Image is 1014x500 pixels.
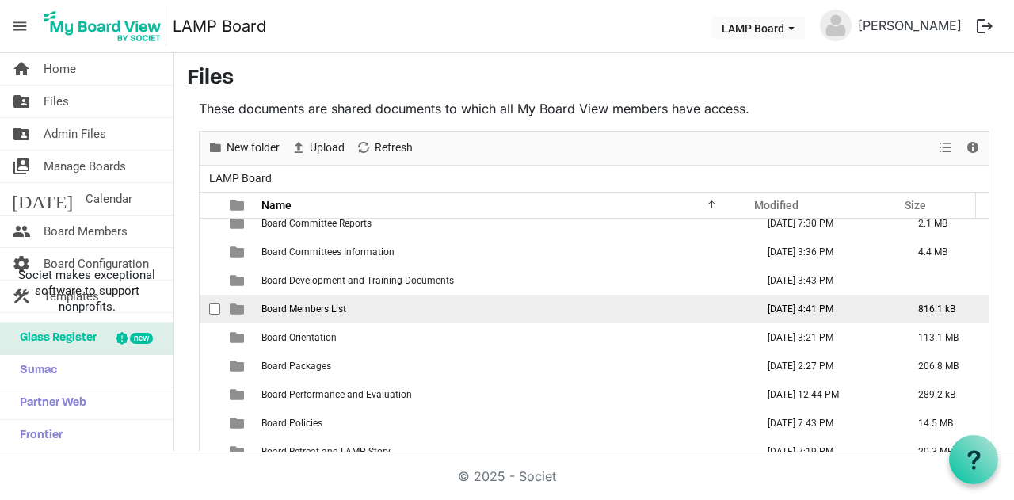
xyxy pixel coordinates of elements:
[12,420,63,452] span: Frontier
[353,138,416,158] button: Refresh
[12,216,31,247] span: people
[932,132,959,165] div: View
[187,66,1001,93] h3: Files
[902,209,989,238] td: 2.1 MB is template cell column header Size
[130,333,153,344] div: new
[711,17,805,39] button: LAMP Board dropdownbutton
[257,409,751,437] td: Board Policies is template cell column header Name
[12,53,31,85] span: home
[200,352,220,380] td: checkbox
[751,409,902,437] td: June 20, 2023 7:43 PM column header Modified
[350,132,418,165] div: Refresh
[261,332,337,343] span: Board Orientation
[963,138,984,158] button: Details
[44,216,128,247] span: Board Members
[5,11,35,41] span: menu
[7,267,166,315] span: Societ makes exceptional software to support nonprofits.
[257,352,751,380] td: Board Packages is template cell column header Name
[257,323,751,352] td: Board Orientation is template cell column header Name
[751,295,902,323] td: October 28, 2024 4:41 PM column header Modified
[205,138,283,158] button: New folder
[206,169,275,189] span: LAMP Board
[220,323,257,352] td: is template cell column header type
[200,380,220,409] td: checkbox
[261,446,391,457] span: Board Retreat and LAMP Story
[200,266,220,295] td: checkbox
[751,209,902,238] td: May 01, 2023 7:30 PM column header Modified
[751,380,902,409] td: August 22, 2022 12:44 PM column header Modified
[200,323,220,352] td: checkbox
[200,409,220,437] td: checkbox
[261,199,292,212] span: Name
[12,355,57,387] span: Sumac
[902,266,989,295] td: is template cell column header Size
[199,99,989,118] p: These documents are shared documents to which all My Board View members have access.
[202,132,285,165] div: New folder
[12,86,31,117] span: folder_shared
[308,138,346,158] span: Upload
[905,199,926,212] span: Size
[261,246,395,258] span: Board Committees Information
[820,10,852,41] img: no-profile-picture.svg
[257,209,751,238] td: Board Committee Reports is template cell column header Name
[959,132,986,165] div: Details
[220,209,257,238] td: is template cell column header type
[261,389,412,400] span: Board Performance and Evaluation
[458,468,556,484] a: © 2025 - Societ
[200,295,220,323] td: checkbox
[220,352,257,380] td: is template cell column header type
[902,238,989,266] td: 4.4 MB is template cell column header Size
[751,437,902,466] td: July 12, 2024 7:19 PM column header Modified
[39,6,173,46] a: My Board View Logo
[902,409,989,437] td: 14.5 MB is template cell column header Size
[257,238,751,266] td: Board Committees Information is template cell column header Name
[751,266,902,295] td: June 01, 2021 3:43 PM column header Modified
[261,361,331,372] span: Board Packages
[751,238,902,266] td: October 11, 2023 3:36 PM column header Modified
[220,380,257,409] td: is template cell column header type
[39,6,166,46] img: My Board View Logo
[86,183,132,215] span: Calendar
[285,132,350,165] div: Upload
[200,209,220,238] td: checkbox
[12,323,97,354] span: Glass Register
[902,437,989,466] td: 20.3 MB is template cell column header Size
[751,323,902,352] td: October 11, 2024 3:21 PM column header Modified
[12,118,31,150] span: folder_shared
[44,53,76,85] span: Home
[44,248,149,280] span: Board Configuration
[173,10,266,42] a: LAMP Board
[902,380,989,409] td: 289.2 kB is template cell column header Size
[902,323,989,352] td: 113.1 MB is template cell column header Size
[261,418,322,429] span: Board Policies
[754,199,799,212] span: Modified
[200,238,220,266] td: checkbox
[852,10,968,41] a: [PERSON_NAME]
[257,266,751,295] td: Board Development and Training Documents is template cell column header Name
[220,437,257,466] td: is template cell column header type
[257,437,751,466] td: Board Retreat and LAMP Story is template cell column header Name
[902,352,989,380] td: 206.8 MB is template cell column header Size
[44,86,69,117] span: Files
[220,238,257,266] td: is template cell column header type
[257,295,751,323] td: Board Members List is template cell column header Name
[220,266,257,295] td: is template cell column header type
[200,437,220,466] td: checkbox
[12,151,31,182] span: switch_account
[373,138,414,158] span: Refresh
[220,409,257,437] td: is template cell column header type
[12,387,86,419] span: Partner Web
[261,218,372,229] span: Board Committee Reports
[936,138,955,158] button: View dropdownbutton
[220,295,257,323] td: is template cell column header type
[261,275,454,286] span: Board Development and Training Documents
[261,303,346,315] span: Board Members List
[751,352,902,380] td: July 30, 2025 2:27 PM column header Modified
[225,138,281,158] span: New folder
[968,10,1001,43] button: logout
[44,118,106,150] span: Admin Files
[288,138,348,158] button: Upload
[12,183,73,215] span: [DATE]
[44,151,126,182] span: Manage Boards
[257,380,751,409] td: Board Performance and Evaluation is template cell column header Name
